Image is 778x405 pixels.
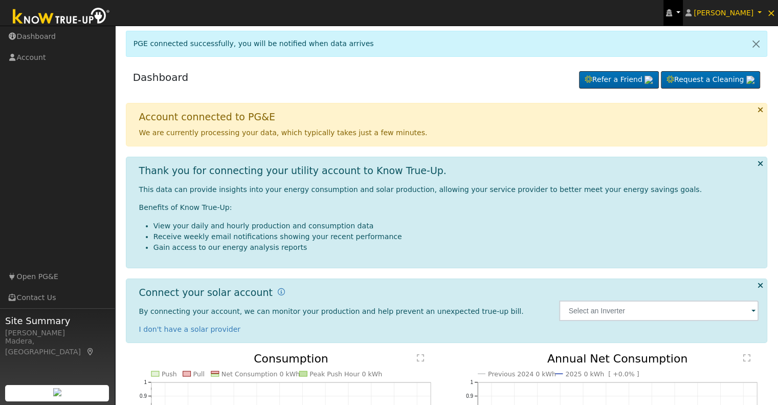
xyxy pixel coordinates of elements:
span: By connecting your account, we can monitor your production and help prevent an unexpected true-up... [139,307,524,315]
img: Know True-Up [8,6,115,29]
div: PGE connected successfully, you will be notified when data arrives [126,31,768,57]
a: I don't have a solar provider [139,325,241,333]
text: Consumption [254,352,328,365]
text: Previous 2024 0 kWh [488,370,556,378]
a: Map [86,348,95,356]
div: [PERSON_NAME] [5,328,109,338]
text: Net Consumption 0 kWh [221,370,300,378]
text: 0.9 [466,393,473,399]
text: 1 [470,379,473,385]
h1: Account connected to PG&E [139,111,275,123]
text: 1 [144,379,147,385]
img: retrieve [746,76,754,84]
span: × [767,7,775,19]
a: Request a Cleaning [661,71,760,89]
text: Pull [193,370,204,378]
span: We are currently processing your data, which typically takes just a few minutes. [139,129,428,137]
text: 2025 0 kWh [ +0.0% ] [565,370,639,378]
text:  [417,354,424,362]
a: Dashboard [133,71,189,83]
input: Select an Inverter [559,301,759,321]
text: 0.9 [140,393,147,399]
a: Close [745,31,767,56]
li: View your daily and hourly production and consumption data [153,221,759,231]
img: retrieve [53,388,61,396]
li: Gain access to our energy analysis reports [153,242,759,253]
h1: Thank you for connecting your utility account to Know True-Up. [139,165,447,177]
img: retrieve [644,76,653,84]
span: Site Summary [5,314,109,328]
text: Peak Push Hour 0 kWh [309,370,382,378]
a: Refer a Friend [579,71,659,89]
div: Madera, [GEOGRAPHIC_DATA] [5,336,109,357]
text: Push [162,370,177,378]
span: This data can provide insights into your energy consumption and solar production, allowing your s... [139,185,702,194]
text:  [743,354,750,362]
h1: Connect your solar account [139,287,273,299]
p: Benefits of Know True-Up: [139,202,759,213]
li: Receive weekly email notifications showing your recent performance [153,231,759,242]
text: Annual Net Consumption [547,352,688,365]
span: [PERSON_NAME] [694,9,753,17]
